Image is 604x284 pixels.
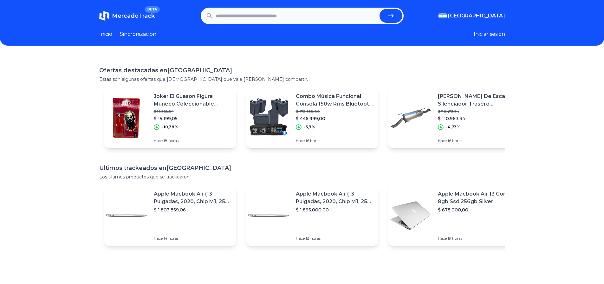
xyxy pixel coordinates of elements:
a: Featured imageApple Macbook Air (13 Pulgadas, 2020, Chip M1, 256 Gb De Ssd, 8 Gb De Ram) - Plata$... [246,185,378,246]
h1: Ofertas destacadas en [GEOGRAPHIC_DATA] [99,66,505,75]
button: Iniciar sesion [474,30,505,38]
p: Estas son algunas ofertas que [DEMOGRAPHIC_DATA] que vale [PERSON_NAME] compartir. [99,76,505,82]
span: BETA [145,6,159,13]
p: $ 15.199,05 [154,115,231,122]
p: $ 473.999,00 [296,109,373,114]
a: Sincronizacion [120,30,156,38]
img: Featured image [388,96,433,140]
p: Hace 16 horas [438,138,515,143]
img: Featured image [104,193,149,238]
a: Inicio [99,30,112,38]
p: $ 678.000,00 [438,207,515,213]
p: $ 1.895.000,00 [296,207,373,213]
a: Featured imageJoker El Guason Figura Muñeco Coleccionable Coleccion$ 16.958,94$ 15.199,05-10,38%H... [104,87,236,148]
h1: Ultimos trackeados en [GEOGRAPHIC_DATA] [99,164,505,172]
p: -10,38% [162,125,178,130]
p: Joker El Guason Figura Muñeco Coleccionable Coleccion [154,93,231,108]
p: Hace 14 horas [154,236,231,241]
p: Los ultimos productos que se trackearon. [99,174,505,180]
p: Apple Macbook Air (13 Pulgadas, 2020, Chip M1, 256 Gb De Ssd, 8 Gb De Ram) - Plata [296,190,373,205]
button: [GEOGRAPHIC_DATA] [438,12,505,20]
a: Featured imageApple Macbook Air 13 Core I5 8gb Ssd 256gb Silver$ 678.000,00Hace 19 horas [388,185,520,246]
a: Featured image[PERSON_NAME] De Escape Silenciador Trasero Chevrolet Zafira$ 116.472,94$ 110.963,3... [388,87,520,148]
img: MercadoTrack [99,11,109,21]
p: $ 110.963,34 [438,115,515,122]
img: Argentina [438,13,447,18]
p: [PERSON_NAME] De Escape Silenciador Trasero Chevrolet Zafira [438,93,515,108]
p: $ 446.999,00 [296,115,373,122]
a: Featured imageApple Macbook Air (13 Pulgadas, 2020, Chip M1, 256 Gb De Ssd, 8 Gb De Ram) - Plata$... [104,185,236,246]
p: Hace 16 horas [296,138,373,143]
p: Apple Macbook Air (13 Pulgadas, 2020, Chip M1, 256 Gb De Ssd, 8 Gb De Ram) - Plata [154,190,231,205]
img: Featured image [246,96,291,140]
p: $ 116.472,94 [438,109,515,114]
img: Featured image [388,193,433,238]
p: -5,7% [304,125,315,130]
p: Combo Música Funcional Consola 150w Rms Bluetooth + 6 Bafles [296,93,373,108]
p: $ 16.958,94 [154,109,231,114]
img: Featured image [246,193,291,238]
a: MercadoTrackBETA [99,11,155,21]
p: Hace 19 horas [438,236,515,241]
p: -4,73% [446,125,460,130]
p: Apple Macbook Air 13 Core I5 8gb Ssd 256gb Silver [438,190,515,205]
p: Hace 18 horas [296,236,373,241]
p: $ 1.803.859,06 [154,207,231,213]
p: Hace 18 horas [154,138,231,143]
a: Featured imageCombo Música Funcional Consola 150w Rms Bluetooth + 6 Bafles$ 473.999,00$ 446.999,0... [246,87,378,148]
span: [GEOGRAPHIC_DATA] [448,12,505,20]
img: Featured image [104,96,149,140]
span: MercadoTrack [112,12,155,19]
